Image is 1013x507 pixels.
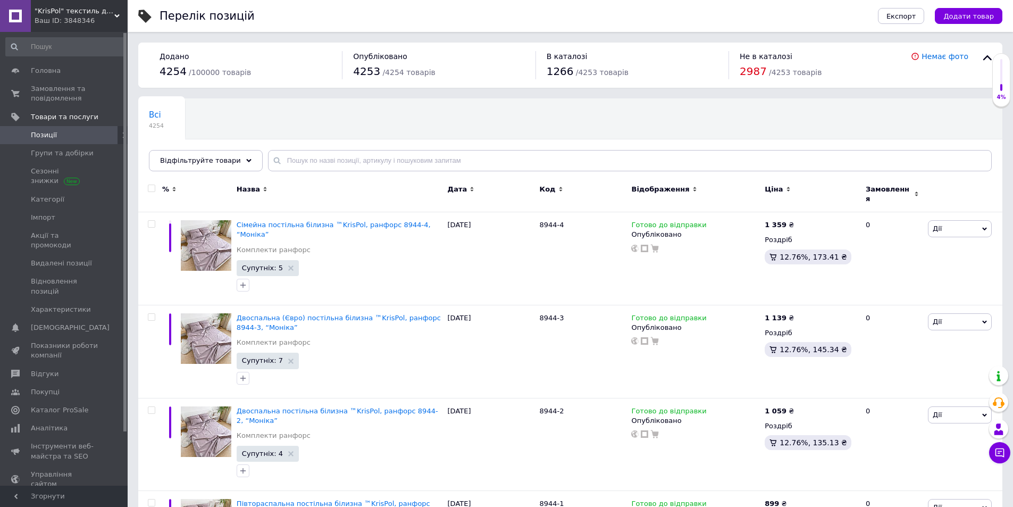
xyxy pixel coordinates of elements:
[237,338,311,347] a: Комплекти ранфорс
[765,407,786,415] b: 1 059
[933,411,942,419] span: Дії
[769,68,822,77] span: / 4253 товарів
[765,421,857,431] div: Роздріб
[31,405,88,415] span: Каталог ProSale
[149,122,164,130] span: 4254
[445,212,537,305] div: [DATE]
[740,52,792,61] span: Не в каталозі
[31,259,92,268] span: Видалені позиції
[631,221,706,232] span: Готово до відправки
[268,150,992,171] input: Пошук по назві позиції, артикулу і пошуковим запитам
[765,221,786,229] b: 1 359
[631,314,706,325] span: Готово до відправки
[181,406,231,457] img: Двуспальное постельное белье ™KrisPol, ранфорс 8944-2, “Моника”
[353,65,380,78] span: 4253
[35,6,114,16] span: "KrisPol" текстиль для дому
[31,231,98,250] span: Акції та промокоди
[181,313,231,364] img: Двуспальное (Евро) постельное белье ™KrisPol, ранфорс 8944-3, “Моника”
[933,318,942,326] span: Дії
[993,94,1010,101] div: 4%
[31,305,91,314] span: Характеристики
[765,313,794,323] div: ₴
[765,328,857,338] div: Роздріб
[547,52,588,61] span: В каталозі
[631,416,759,426] div: Опубліковано
[31,112,98,122] span: Товари та послуги
[5,37,125,56] input: Пошук
[780,438,847,447] span: 12.76%, 135.13 ₴
[31,369,58,379] span: Відгуки
[859,212,925,305] div: 0
[31,195,64,204] span: Категорії
[765,220,794,230] div: ₴
[445,305,537,398] div: [DATE]
[866,185,911,204] span: Замовлення
[886,12,916,20] span: Експорт
[540,407,564,415] span: 8944-2
[576,68,629,77] span: / 4253 товарів
[859,305,925,398] div: 0
[765,314,786,322] b: 1 139
[237,314,441,331] a: Двоспальна (Євро) постільна білизна ™KrisPol, ранфорс 8944-3, “Моніка”
[765,406,794,416] div: ₴
[540,314,564,322] span: 8944-3
[31,130,57,140] span: Позиції
[859,398,925,491] div: 0
[922,52,968,61] a: Немає фото
[765,185,783,194] span: Ціна
[943,12,994,20] span: Додати товар
[31,84,98,103] span: Замовлення та повідомлення
[935,8,1002,24] button: Додати товар
[31,167,98,186] span: Сезонні знижки
[878,8,925,24] button: Експорт
[31,442,98,461] span: Інструменти веб-майстра та SEO
[242,264,283,271] span: Супутніх: 5
[933,225,942,232] span: Дії
[149,110,161,120] span: Всі
[242,450,283,457] span: Супутніх: 4
[237,407,438,425] a: Двоспальна постільна білизна ™KrisPol, ранфорс 8944-2, “Моніка”
[237,245,311,255] a: Комплекти ранфорс
[35,16,128,26] div: Ваш ID: 3848346
[31,277,98,296] span: Відновлення позицій
[160,11,255,22] div: Перелік позицій
[631,185,689,194] span: Відображення
[31,341,98,360] span: Показники роботи компанії
[31,423,68,433] span: Аналітика
[547,65,574,78] span: 1266
[31,148,94,158] span: Групи та добірки
[445,398,537,491] div: [DATE]
[237,221,431,238] a: Сімейна постільна білизна ™KrisPol, ранфорс 8944-4, “Моніка”
[540,221,564,229] span: 8944-4
[31,66,61,76] span: Головна
[160,156,241,164] span: Відфільтруйте товари
[160,65,187,78] span: 4254
[631,230,759,239] div: Опубліковано
[631,323,759,333] div: Опубліковано
[448,185,467,194] span: Дата
[181,220,231,271] img: Семейное постельное белье ™KrisPol, ранфорс 8944-4, “Моника”
[31,323,110,333] span: [DEMOGRAPHIC_DATA]
[631,407,706,418] span: Готово до відправки
[237,431,311,440] a: Комплекти ранфорс
[189,68,251,77] span: / 100000 товарів
[780,253,847,261] span: 12.76%, 173.41 ₴
[31,470,98,489] span: Управління сайтом
[740,65,767,78] span: 2987
[242,357,283,364] span: Супутніх: 7
[540,185,556,194] span: Код
[160,52,189,61] span: Додано
[382,68,435,77] span: / 4254 товарів
[237,185,260,194] span: Назва
[31,213,55,222] span: Імпорт
[353,52,407,61] span: Опубліковано
[162,185,169,194] span: %
[780,345,847,354] span: 12.76%, 145.34 ₴
[765,235,857,245] div: Роздріб
[989,442,1010,463] button: Чат з покупцем
[31,387,60,397] span: Покупці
